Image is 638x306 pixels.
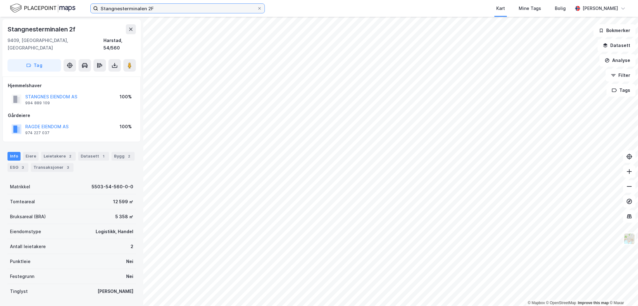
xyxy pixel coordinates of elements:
div: Festegrunn [10,273,34,280]
div: Nei [126,258,133,265]
div: Kontrollprogram for chat [607,276,638,306]
div: [PERSON_NAME] [583,5,618,12]
img: Z [623,233,635,245]
div: 3 [65,164,71,171]
div: Hjemmelshaver [8,82,136,89]
a: OpenStreetMap [546,301,576,305]
div: 2 [126,153,132,159]
div: Leietakere [41,152,76,161]
div: Antall leietakere [10,243,46,250]
div: 12 599 ㎡ [113,198,133,205]
button: Tag [7,59,61,72]
div: Bolig [555,5,566,12]
div: Gårdeiere [8,112,136,119]
div: Stangnesterminalen 2f [7,24,77,34]
div: Nei [126,273,133,280]
div: Tinglyst [10,288,28,295]
button: Filter [606,69,636,82]
div: Mine Tags [519,5,541,12]
div: 2 [67,153,73,159]
div: Eiere [23,152,39,161]
div: 5 358 ㎡ [115,213,133,220]
div: 1 [100,153,107,159]
a: Improve this map [578,301,609,305]
button: Analyse [599,54,636,67]
div: 2 [131,243,133,250]
div: Bygg [112,152,135,161]
div: Bruksareal (BRA) [10,213,46,220]
button: Datasett [598,39,636,52]
button: Tags [607,84,636,97]
input: Søk på adresse, matrikkel, gårdeiere, leietakere eller personer [98,4,257,13]
div: Eiendomstype [10,228,41,235]
div: Transaksjoner [31,163,74,172]
div: Tomteareal [10,198,35,205]
div: 100% [120,123,132,130]
div: ESG [7,163,28,172]
iframe: Chat Widget [607,276,638,306]
img: logo.f888ab2527a4732fd821a326f86c7f29.svg [10,3,75,14]
div: [PERSON_NAME] [98,288,133,295]
button: Bokmerker [593,24,636,37]
div: Datasett [78,152,109,161]
div: Punktleie [10,258,31,265]
div: Kart [496,5,505,12]
div: Logistikk, Handel [96,228,133,235]
div: Harstad, 54/560 [103,37,136,52]
div: Info [7,152,21,161]
div: 974 227 037 [25,130,50,135]
div: 3 [20,164,26,171]
div: 9409, [GEOGRAPHIC_DATA], [GEOGRAPHIC_DATA] [7,37,103,52]
div: 994 889 109 [25,101,50,106]
div: 5503-54-560-0-0 [92,183,133,191]
a: Mapbox [528,301,545,305]
div: Matrikkel [10,183,30,191]
div: 100% [120,93,132,101]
